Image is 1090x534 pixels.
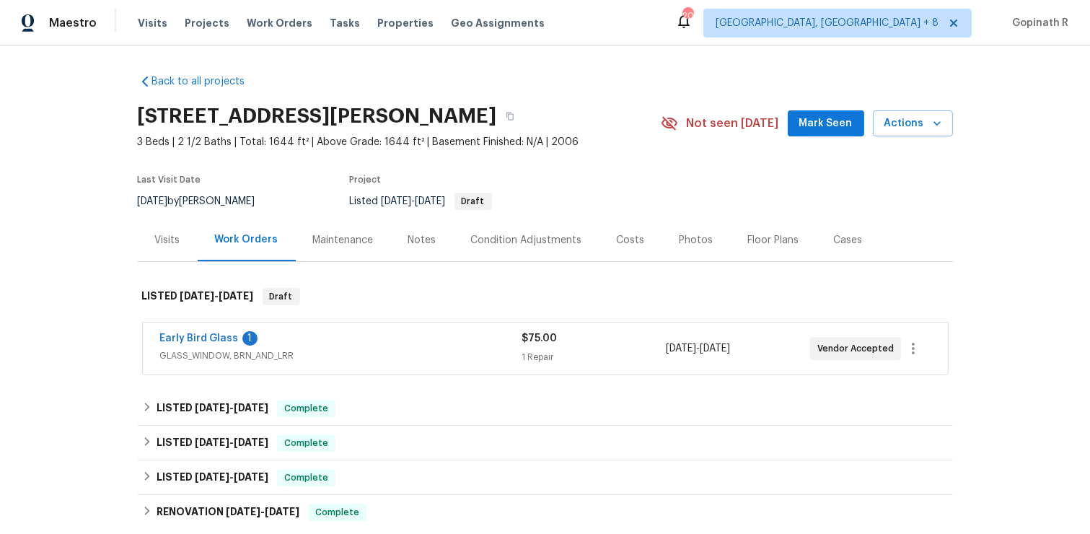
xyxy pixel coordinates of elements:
span: - [226,507,299,517]
div: 204 [682,9,693,23]
span: Visits [138,16,167,30]
h6: LISTED [142,288,254,305]
span: [DATE] [265,507,299,517]
div: Notes [408,233,436,248]
span: Properties [377,16,434,30]
span: Complete [278,436,334,450]
div: LISTED [DATE]-[DATE]Draft [138,273,953,320]
h6: LISTED [157,469,268,486]
span: [DATE] [234,437,268,447]
span: - [195,472,268,482]
div: Visits [155,233,180,248]
span: [DATE] [195,472,229,482]
span: Complete [278,401,334,416]
span: Work Orders [247,16,312,30]
span: Mark Seen [799,115,853,133]
div: Photos [680,233,713,248]
span: [DATE] [666,343,696,354]
span: Geo Assignments [451,16,545,30]
h6: LISTED [157,434,268,452]
span: Listed [350,196,492,206]
span: Last Visit Date [138,175,201,184]
span: - [382,196,446,206]
span: [DATE] [195,437,229,447]
span: Actions [884,115,941,133]
span: Projects [185,16,229,30]
span: [DATE] [234,472,268,482]
span: [DATE] [234,403,268,413]
span: [DATE] [195,403,229,413]
span: - [195,403,268,413]
span: Complete [309,505,365,520]
span: 3 Beds | 2 1/2 Baths | Total: 1644 ft² | Above Grade: 1644 ft² | Basement Finished: N/A | 2006 [138,135,661,149]
span: $75.00 [522,333,557,343]
span: - [666,341,730,356]
span: [DATE] [219,291,254,301]
span: Gopinath R [1006,16,1068,30]
div: Work Orders [215,232,278,247]
div: Costs [617,233,645,248]
span: Vendor Accepted [817,341,900,356]
div: LISTED [DATE]-[DATE]Complete [138,426,953,460]
span: Not seen [DATE] [687,116,779,131]
div: RENOVATION [DATE]-[DATE]Complete [138,495,953,530]
h6: LISTED [157,400,268,417]
span: [DATE] [382,196,412,206]
span: [DATE] [138,196,168,206]
span: Tasks [330,18,360,28]
h2: [STREET_ADDRESS][PERSON_NAME] [138,109,497,123]
span: [GEOGRAPHIC_DATA], [GEOGRAPHIC_DATA] + 8 [716,16,939,30]
span: Complete [278,470,334,485]
span: Draft [456,197,491,206]
span: Draft [264,289,299,304]
div: Condition Adjustments [471,233,582,248]
span: - [195,437,268,447]
div: LISTED [DATE]-[DATE]Complete [138,391,953,426]
span: GLASS_WINDOW, BRN_AND_LRR [160,349,522,363]
h6: RENOVATION [157,504,299,521]
button: Mark Seen [788,110,864,137]
a: Back to all projects [138,74,276,89]
span: [DATE] [226,507,260,517]
span: Maestro [49,16,97,30]
a: Early Bird Glass [160,333,239,343]
div: LISTED [DATE]-[DATE]Complete [138,460,953,495]
span: [DATE] [416,196,446,206]
div: 1 [242,331,258,346]
button: Copy Address [497,103,523,129]
span: [DATE] [700,343,730,354]
div: 1 Repair [522,350,666,364]
button: Actions [873,110,953,137]
div: by [PERSON_NAME] [138,193,273,210]
span: [DATE] [180,291,215,301]
div: Cases [834,233,863,248]
span: Project [350,175,382,184]
div: Floor Plans [748,233,799,248]
span: - [180,291,254,301]
div: Maintenance [313,233,374,248]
